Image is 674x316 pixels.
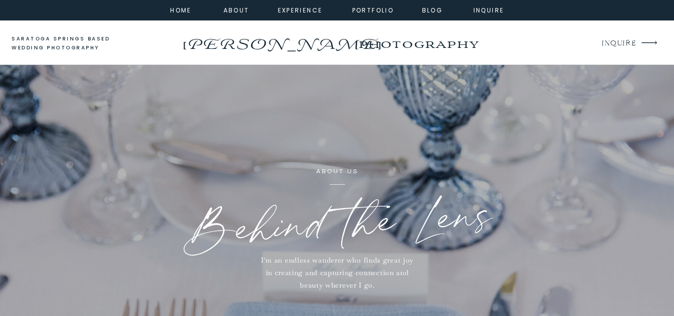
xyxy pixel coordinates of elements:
[168,5,195,14] a: home
[224,5,246,14] a: about
[415,5,450,14] a: Blog
[256,166,419,178] h2: ABOUT US
[339,30,498,57] a: photography
[352,5,395,14] a: portfolio
[260,254,415,287] p: I'm an endless wanderer who finds great joy in creating and capturing connection and beauty where...
[471,5,507,14] a: inquire
[11,34,129,53] a: saratoga springs based wedding photography
[149,184,526,268] h3: Behind the Lens
[602,37,635,50] a: INQUIRE
[180,32,383,48] a: [PERSON_NAME]
[278,5,318,14] a: experience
